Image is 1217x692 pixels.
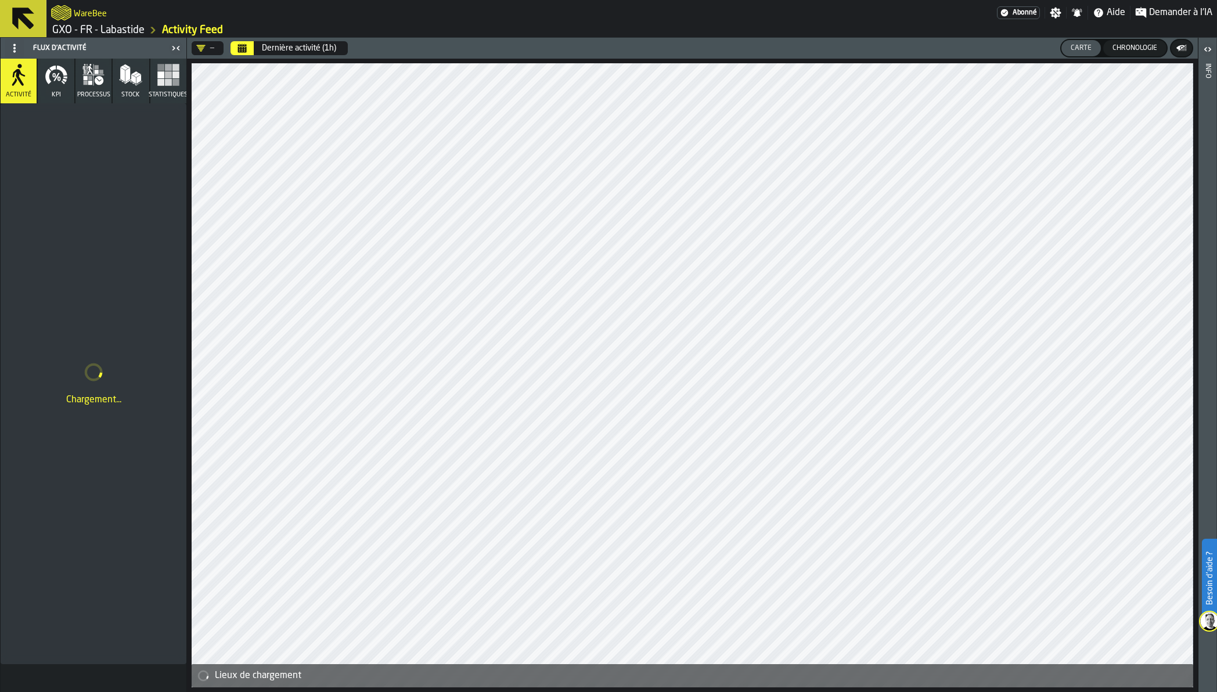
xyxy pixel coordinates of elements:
[1013,9,1037,17] span: Abonné
[231,41,348,55] div: Sélectionner une plage de dates
[168,41,184,55] label: button-toggle-Fermez-moi
[196,44,214,53] div: DropdownMenuValue-
[997,6,1040,19] a: link-to-/wh/i/6d62c477-0d62-49a3-8ae2-182b02fd63a7/settings/billing
[1200,40,1216,61] label: button-toggle-Ouvrir
[51,2,71,23] a: logo-header
[1203,540,1216,617] label: Besoin d'aide ?
[1198,38,1216,692] header: Info
[1108,44,1162,52] div: Chronologie
[255,37,343,60] button: Sélectionner une plage de dates
[1107,6,1125,20] span: Aide
[1171,40,1192,56] button: button-
[51,23,632,37] nav: Breadcrumb
[162,24,223,37] a: link-to-/wh/i/6d62c477-0d62-49a3-8ae2-182b02fd63a7/feed/2fea9a9f-4656-45ed-906c-7c0337ddf965
[10,393,177,407] div: Chargement...
[192,41,224,55] div: DropdownMenuValue-
[997,6,1040,19] div: Abonnement au menu
[1103,40,1166,56] button: button-Chronologie
[1149,6,1212,20] span: Demander à l'IA
[1130,6,1217,20] label: button-toggle-Demander à l'IA
[52,91,61,99] span: KPI
[121,91,140,99] span: Stock
[1066,44,1096,52] div: Carte
[1204,61,1212,689] div: Info
[1061,40,1101,56] button: button-Carte
[215,669,1189,683] div: Lieux de chargement
[1067,7,1088,19] label: button-toggle-Notifications
[231,41,254,55] button: Sélectionner une plage de dates Sélectionner une plage de dates
[52,24,145,37] a: link-to-/wh/i/6d62c477-0d62-49a3-8ae2-182b02fd63a7
[262,44,336,53] div: Dernière activité (1h)
[149,91,188,99] span: Statistiques
[3,39,168,57] div: Flux d'activité
[192,664,1193,687] div: alert-Lieux de chargement
[1045,7,1066,19] label: button-toggle-Paramètres
[77,91,110,99] span: processus
[74,7,107,19] h2: Sub Title
[6,91,31,99] span: Activité
[1088,6,1130,20] label: button-toggle-Aide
